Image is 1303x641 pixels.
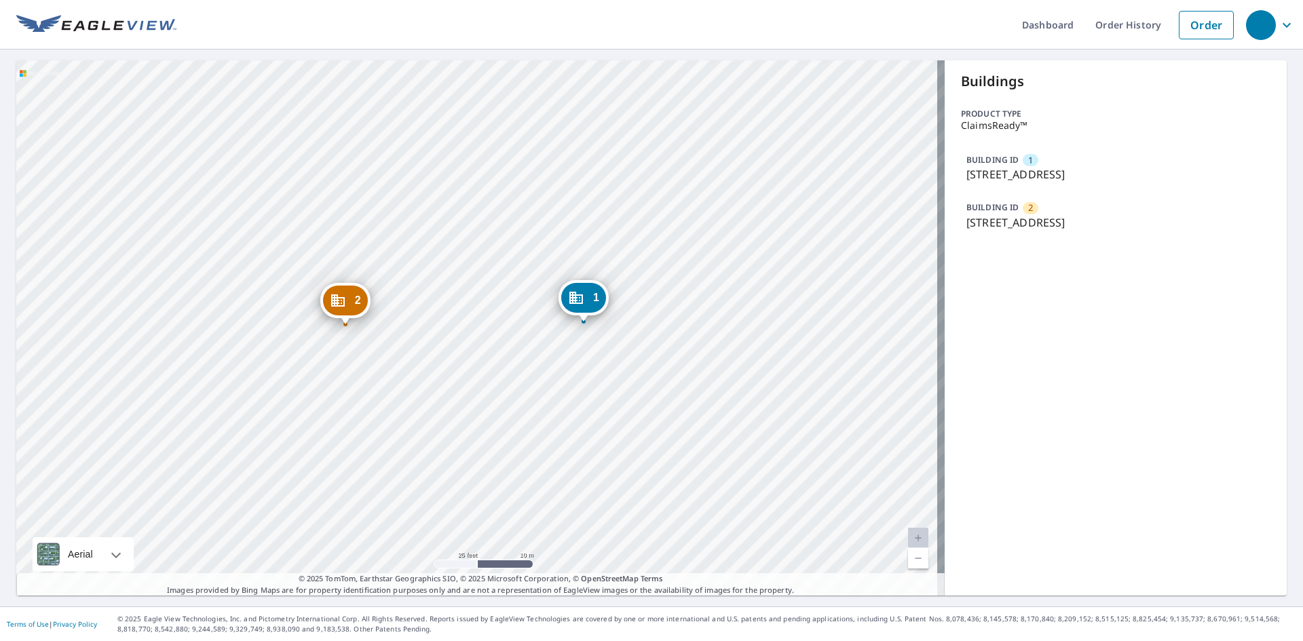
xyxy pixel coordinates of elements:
[1028,154,1033,167] span: 1
[908,548,928,568] a: Current Level 20, Zoom Out
[961,108,1270,120] p: Product type
[961,120,1270,131] p: ClaimsReady™
[7,620,97,628] p: |
[593,292,599,303] span: 1
[53,619,97,629] a: Privacy Policy
[1028,201,1033,214] span: 2
[299,573,663,585] span: © 2025 TomTom, Earthstar Geographics SIO, © 2025 Microsoft Corporation, ©
[966,154,1019,166] p: BUILDING ID
[966,214,1265,231] p: [STREET_ADDRESS]
[117,614,1296,634] p: © 2025 Eagle View Technologies, Inc. and Pictometry International Corp. All Rights Reserved. Repo...
[64,537,97,571] div: Aerial
[908,528,928,548] a: Current Level 20, Zoom In Disabled
[966,166,1265,182] p: [STREET_ADDRESS]
[581,573,638,583] a: OpenStreetMap
[33,537,134,571] div: Aerial
[559,280,609,322] div: Dropped pin, building 1, Commercial property, 201 W 5th St Ada, OK 74820
[7,619,49,629] a: Terms of Use
[16,573,945,596] p: Images provided by Bing Maps are for property identification purposes only and are not a represen...
[641,573,663,583] a: Terms
[961,71,1270,92] p: Buildings
[16,15,176,35] img: EV Logo
[320,283,371,325] div: Dropped pin, building 2, Commercial property, 227 W 5th St Ada, OK 74820
[1179,11,1234,39] a: Order
[966,201,1019,213] p: BUILDING ID
[355,295,361,305] span: 2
